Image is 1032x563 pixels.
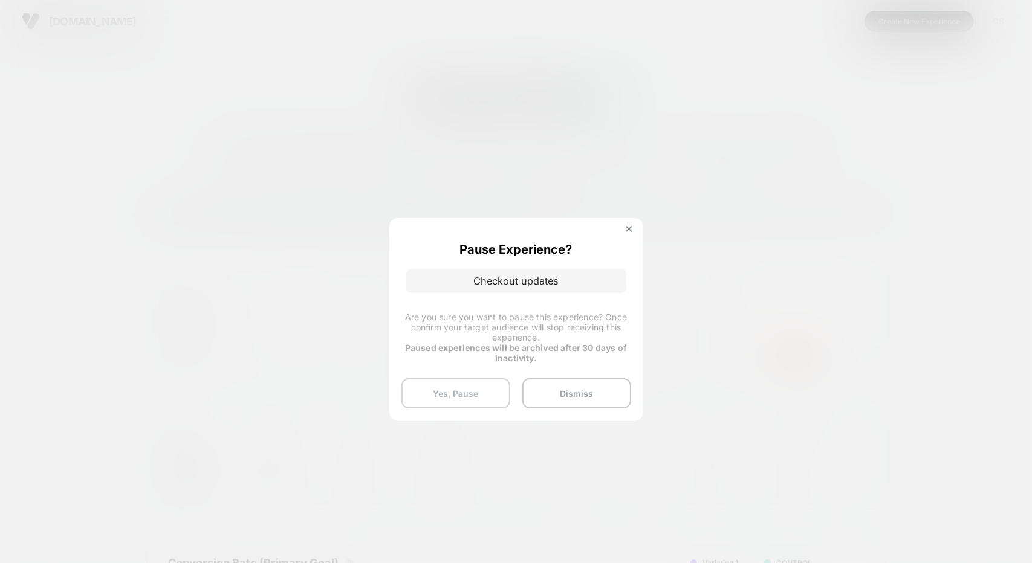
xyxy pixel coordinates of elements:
[460,242,573,257] p: Pause Experience?
[405,312,627,343] span: Are you sure you want to pause this experience? Once confirm your target audience will stop recei...
[405,343,627,363] strong: Paused experiences will be archived after 30 days of inactivity.
[626,226,632,232] img: close
[522,378,631,408] button: Dismiss
[406,269,626,293] p: Checkout updates
[401,378,510,408] button: Yes, Pause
